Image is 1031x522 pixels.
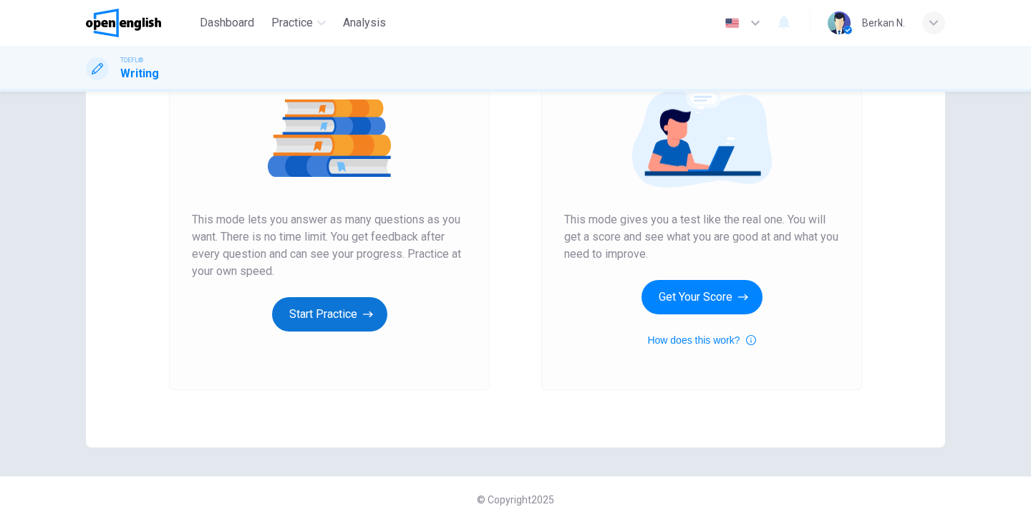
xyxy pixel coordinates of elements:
[343,14,386,32] span: Analysis
[86,9,194,37] a: OpenEnglish logo
[271,14,313,32] span: Practice
[828,11,851,34] img: Profile picture
[337,10,392,36] button: Analysis
[192,211,467,280] span: This mode lets you answer as many questions as you want. There is no time limit. You get feedback...
[564,211,839,263] span: This mode gives you a test like the real one. You will get a score and see what you are good at a...
[120,65,159,82] h1: Writing
[272,297,387,332] button: Start Practice
[120,55,143,65] span: TOEFL®
[194,10,260,36] button: Dashboard
[266,10,331,36] button: Practice
[477,494,554,506] span: © Copyright 2025
[642,280,763,314] button: Get Your Score
[647,332,755,349] button: How does this work?
[86,9,161,37] img: OpenEnglish logo
[200,14,254,32] span: Dashboard
[723,18,741,29] img: en
[862,14,905,32] div: Berkan N.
